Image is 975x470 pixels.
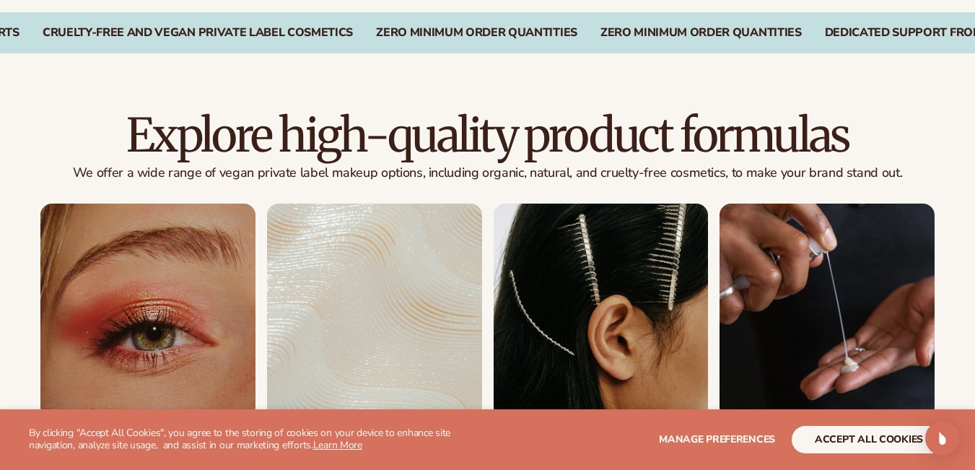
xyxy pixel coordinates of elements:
p: By clicking "Accept All Cookies", you agree to the storing of cookies on your device to enhance s... [29,427,481,452]
div: 3 / 8 [494,204,709,450]
span: Manage preferences [659,432,775,446]
div: 2 / 8 [267,204,482,450]
div: Zero Minimum Order QuantitieS [600,26,802,40]
h2: Explore high-quality product formulas [40,111,935,160]
button: Manage preferences [659,426,775,453]
button: accept all cookies [792,426,946,453]
p: We offer a wide range of vegan private label makeup options, including organic, natural, and crue... [40,165,935,181]
a: Learn More [313,438,362,452]
div: Open Intercom Messenger [925,421,960,456]
div: 1 / 8 [40,204,255,450]
div: Cruelty-Free and vegan private label cosmetics [43,26,353,40]
div: Zero Minimum Order QuantitieS [376,26,577,40]
div: 4 / 8 [720,204,935,450]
